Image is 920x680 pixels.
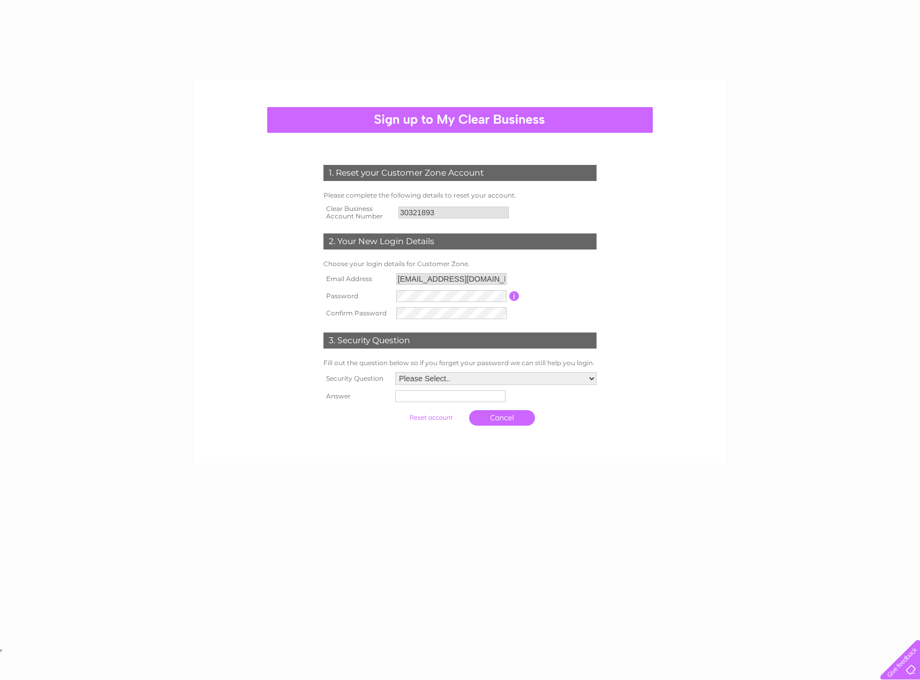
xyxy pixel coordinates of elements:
[321,270,394,288] th: Email Address
[469,410,535,426] a: Cancel
[321,202,396,223] th: Clear Business Account Number
[321,305,394,322] th: Confirm Password
[321,189,599,202] td: Please complete the following details to reset your account.
[323,233,597,250] div: 2. Your New Login Details
[321,369,393,388] th: Security Question
[398,410,464,425] input: Submit
[321,388,393,405] th: Answer
[323,333,597,349] div: 3. Security Question
[321,288,394,305] th: Password
[321,258,599,270] td: Choose your login details for Customer Zone.
[321,357,599,369] td: Fill out the question below so if you forget your password we can still help you login.
[495,206,508,219] keeper-lock: Open Keeper Popup
[509,291,519,301] input: Information
[323,165,597,181] div: 1. Reset your Customer Zone Account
